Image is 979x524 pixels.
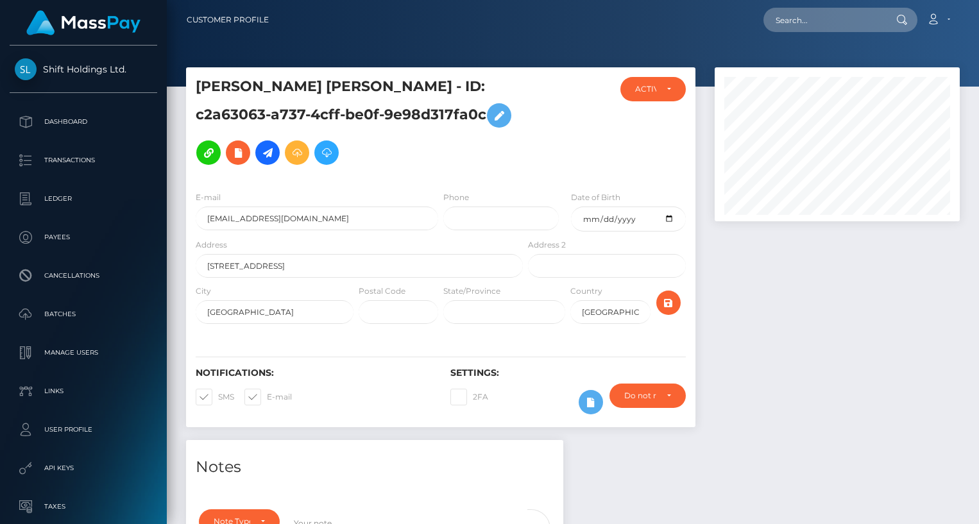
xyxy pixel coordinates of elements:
[255,140,280,165] a: Initiate Payout
[528,239,566,251] label: Address 2
[443,285,500,297] label: State/Province
[196,77,516,171] h5: [PERSON_NAME] [PERSON_NAME] - ID: c2a63063-a737-4cff-be0f-9e98d317fa0c
[570,285,602,297] label: Country
[15,343,152,362] p: Manage Users
[10,491,157,523] a: Taxes
[609,384,686,408] button: Do not require
[10,298,157,330] a: Batches
[26,10,140,35] img: MassPay Logo
[196,456,554,478] h4: Notes
[443,192,469,203] label: Phone
[15,266,152,285] p: Cancellations
[10,183,157,215] a: Ledger
[15,459,152,478] p: API Keys
[15,305,152,324] p: Batches
[635,84,656,94] div: ACTIVE
[10,452,157,484] a: API Keys
[450,389,488,405] label: 2FA
[571,192,620,203] label: Date of Birth
[620,77,686,101] button: ACTIVE
[15,420,152,439] p: User Profile
[196,368,431,378] h6: Notifications:
[15,497,152,516] p: Taxes
[187,6,269,33] a: Customer Profile
[15,151,152,170] p: Transactions
[763,8,884,32] input: Search...
[10,375,157,407] a: Links
[196,285,211,297] label: City
[10,414,157,446] a: User Profile
[15,382,152,401] p: Links
[10,221,157,253] a: Payees
[15,228,152,247] p: Payees
[10,63,157,75] span: Shift Holdings Ltd.
[196,192,221,203] label: E-mail
[624,391,656,401] div: Do not require
[15,58,37,80] img: Shift Holdings Ltd.
[359,285,405,297] label: Postal Code
[10,144,157,176] a: Transactions
[10,106,157,138] a: Dashboard
[10,337,157,369] a: Manage Users
[15,112,152,131] p: Dashboard
[244,389,292,405] label: E-mail
[15,189,152,208] p: Ledger
[450,368,686,378] h6: Settings:
[10,260,157,292] a: Cancellations
[196,239,227,251] label: Address
[196,389,234,405] label: SMS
